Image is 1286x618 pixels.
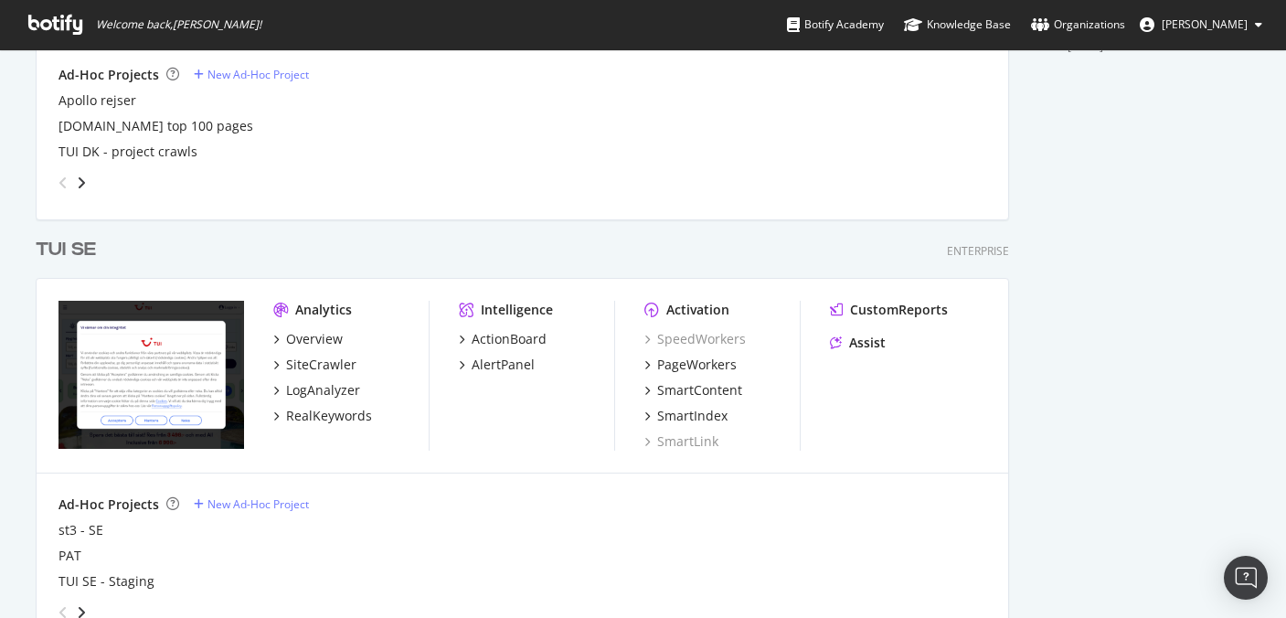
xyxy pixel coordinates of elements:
[96,17,261,32] span: Welcome back, [PERSON_NAME] !
[849,334,886,352] div: Assist
[273,330,343,348] a: Overview
[58,91,136,110] a: Apollo rejser
[286,407,372,425] div: RealKeywords
[36,237,96,263] div: TUI SE
[657,356,737,374] div: PageWorkers
[1125,10,1277,39] button: [PERSON_NAME]
[904,16,1011,34] div: Knowledge Base
[58,117,253,135] a: [DOMAIN_NAME] top 100 pages
[286,356,356,374] div: SiteCrawler
[273,407,372,425] a: RealKeywords
[1031,16,1125,34] div: Organizations
[644,432,718,451] a: SmartLink
[666,301,729,319] div: Activation
[194,496,309,512] a: New Ad-Hoc Project
[273,356,356,374] a: SiteCrawler
[1224,556,1268,600] div: Open Intercom Messenger
[830,334,886,352] a: Assist
[472,330,547,348] div: ActionBoard
[194,67,309,82] a: New Ad-Hoc Project
[644,407,728,425] a: SmartIndex
[657,381,742,400] div: SmartContent
[207,496,309,512] div: New Ad-Hoc Project
[58,547,81,565] a: PAT
[36,237,103,263] a: TUI SE
[947,243,1009,259] div: Enterprise
[830,301,948,319] a: CustomReports
[286,330,343,348] div: Overview
[58,521,103,539] a: st3 - SE
[459,330,547,348] a: ActionBoard
[850,301,948,319] div: CustomReports
[657,407,728,425] div: SmartIndex
[1162,16,1248,32] span: Jonathan Westerlind
[787,16,884,34] div: Botify Academy
[58,495,159,514] div: Ad-Hoc Projects
[472,356,535,374] div: AlertPanel
[58,572,154,591] a: TUI SE - Staging
[644,381,742,400] a: SmartContent
[58,301,244,449] img: tui.se
[75,174,88,192] div: angle-right
[644,356,737,374] a: PageWorkers
[273,381,360,400] a: LogAnalyzer
[58,143,197,161] a: TUI DK - project crawls
[58,66,159,84] div: Ad-Hoc Projects
[207,67,309,82] div: New Ad-Hoc Project
[295,301,352,319] div: Analytics
[644,330,746,348] a: SpeedWorkers
[459,356,535,374] a: AlertPanel
[51,168,75,197] div: angle-left
[481,301,553,319] div: Intelligence
[286,381,360,400] div: LogAnalyzer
